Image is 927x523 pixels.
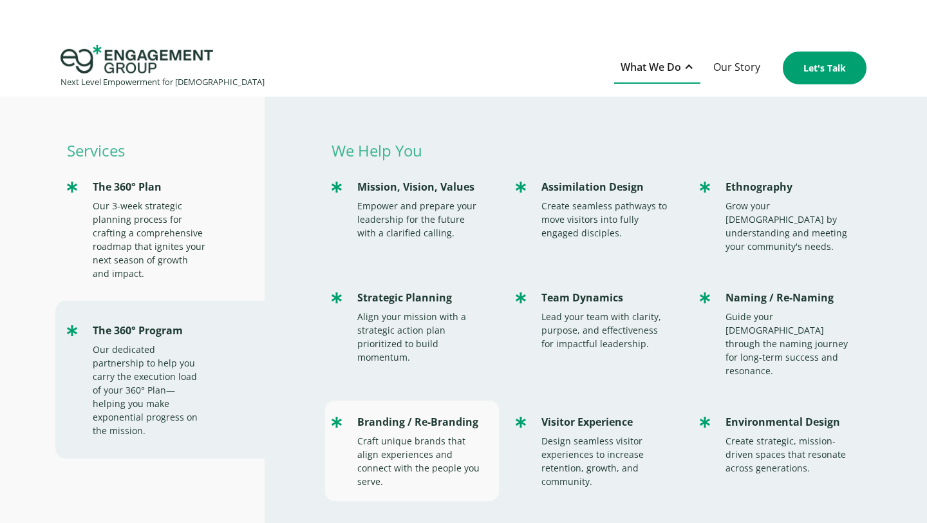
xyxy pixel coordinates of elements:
div: Create strategic, mission-driven spaces that resonate across generations. [726,434,854,475]
div: The 360° Plan [93,178,206,196]
div: Guide your [DEMOGRAPHIC_DATA] through the naming journey for long-term success and resonance. [726,310,854,377]
a: The 360° ProgramOur dedicated partnership to help you carry the execution load of your 360° Plan—... [61,309,265,450]
div: Align your mission with a strategic action plan prioritized to build momentum. [357,310,486,364]
div: Grow your [DEMOGRAPHIC_DATA] by understanding and meeting your community's needs. [726,199,854,253]
a: Let's Talk [783,52,866,84]
div: Strategic Planning [357,289,486,307]
a: Environmental DesignCreate strategic, mission-driven spaces that resonate across generations. [693,401,867,488]
p: Services [61,142,265,159]
div: Ethnography [726,178,854,196]
a: Our Story [707,52,767,84]
div: Team Dynamics [541,289,670,307]
a: Branding / Re-BrandingCraft unique brands that align experiences and connect with the people you ... [325,401,499,501]
div: Branding / Re-Branding [357,414,486,431]
div: Mission, Vision, Values [357,178,486,196]
div: Next Level Empowerment for [DEMOGRAPHIC_DATA] [61,73,265,91]
a: The 360° PlanOur 3-week strategic planning process for crafting a comprehensive roadmap that igni... [61,166,265,293]
div: Create seamless pathways to move visitors into fully engaged disciples. [541,199,670,240]
div: Craft unique brands that align experiences and connect with the people you serve. [357,434,486,488]
div: What We Do [621,59,681,76]
a: Mission, Vision, ValuesEmpower and prepare your leadership for the future with a clarified calling. [325,166,499,252]
div: What We Do [614,52,700,84]
a: Naming / Re-NamingGuide your [DEMOGRAPHIC_DATA] through the naming journey for long-term success ... [693,276,867,390]
a: Strategic PlanningAlign your mission with a strategic action plan prioritized to build momentum. [325,276,499,377]
div: Our 3-week strategic planning process for crafting a comprehensive roadmap that ignites your next... [93,199,206,280]
div: Empower and prepare your leadership for the future with a clarified calling. [357,199,486,240]
div: Our dedicated partnership to help you carry the execution load of your 360° Plan—helping you make... [93,343,206,437]
a: Visitor ExperienceDesign seamless visitor experiences to increase retention, growth, and community. [509,401,683,501]
div: Assimilation Design [541,178,670,196]
div: Design seamless visitor experiences to increase retention, growth, and community. [541,434,670,488]
div: Visitor Experience [541,414,670,431]
p: We Help You [325,142,866,159]
img: Engagement Group Logo Icon [61,45,213,73]
div: Environmental Design [726,414,854,431]
a: Team DynamicsLead your team with clarity, purpose, and effectiveness for impactful leadership. [509,276,683,363]
div: Naming / Re-Naming [726,289,854,307]
div: Lead your team with clarity, purpose, and effectiveness for impactful leadership. [541,310,670,350]
div: The 360° Program [93,322,206,339]
a: home [61,45,265,91]
a: EthnographyGrow your [DEMOGRAPHIC_DATA] by understanding and meeting your community's needs. [693,166,867,266]
a: Assimilation DesignCreate seamless pathways to move visitors into fully engaged disciples. [509,166,683,252]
